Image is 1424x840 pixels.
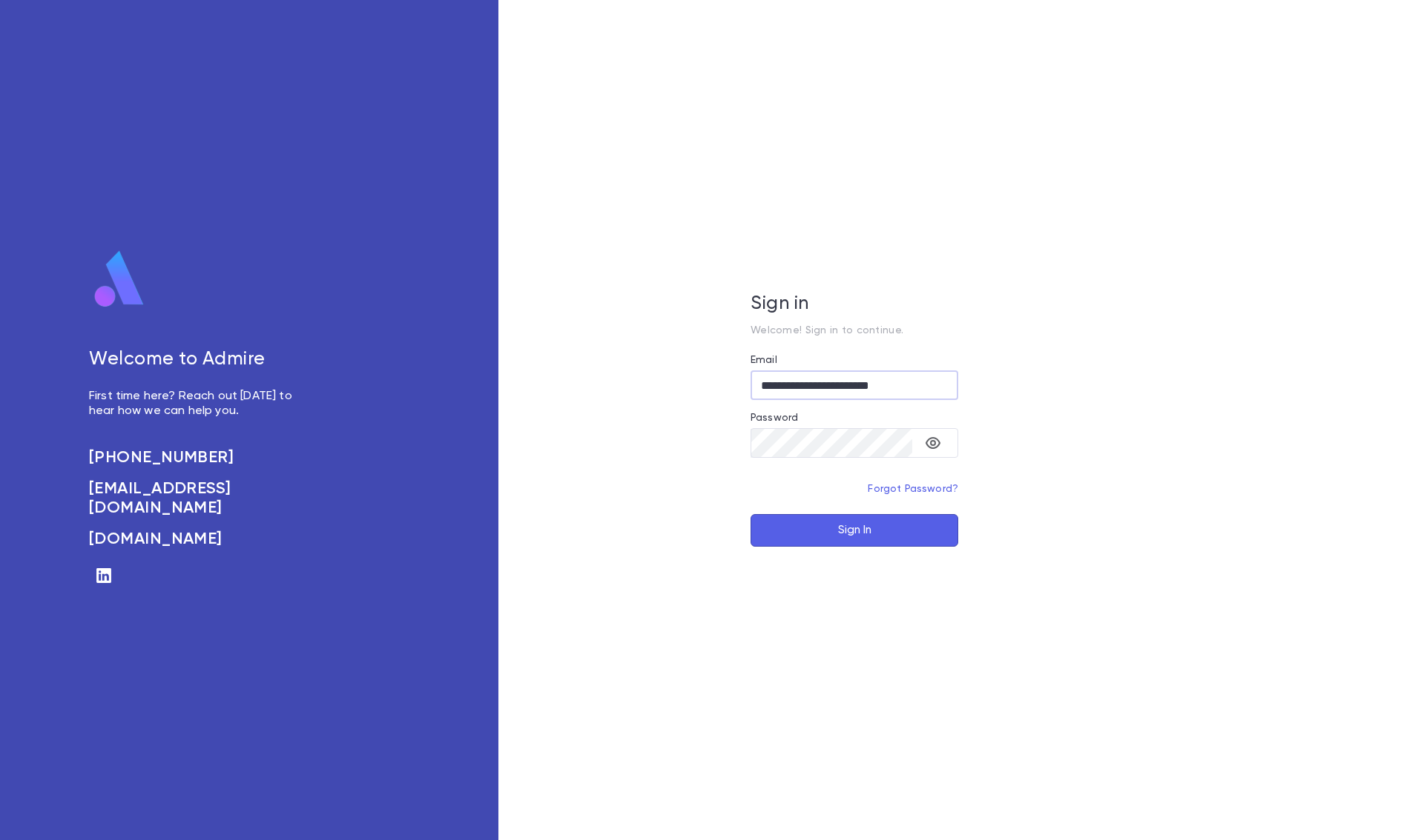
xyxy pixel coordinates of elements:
button: toggle password visibility [918,428,948,458]
h5: Welcome to Admire [89,349,309,371]
a: Forgot Password? [868,484,958,494]
p: First time here? Reach out [DATE] to hear how we can help you. [89,389,309,419]
img: logo [89,250,150,309]
a: [PHONE_NUMBER] [89,448,309,467]
label: Email [751,354,777,366]
a: [EMAIL_ADDRESS][DOMAIN_NAME] [89,479,309,518]
button: Sign In [751,514,958,547]
h5: Sign in [751,293,958,316]
a: [DOMAIN_NAME] [89,530,309,549]
label: Password [751,412,798,424]
p: Welcome! Sign in to continue. [751,324,958,336]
